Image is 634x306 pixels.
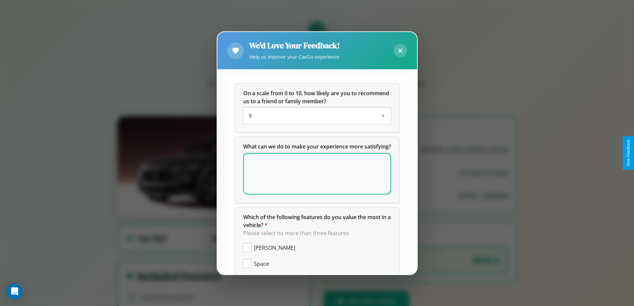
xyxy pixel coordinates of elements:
div: Open Intercom Messenger [7,283,23,299]
p: Help us improve your CarGo experience [249,52,340,61]
h2: We'd Love Your Feedback! [249,40,340,51]
span: 9 [249,112,252,120]
div: On a scale from 0 to 10, how likely are you to recommend us to a friend or family member? [243,108,391,124]
span: What can we do to make your experience more satisfying? [243,143,391,150]
span: Which of the following features do you value the most in a vehicle? [243,213,392,229]
div: On a scale from 0 to 10, how likely are you to recommend us to a friend or family member? [235,84,399,132]
span: [PERSON_NAME] [254,244,295,252]
span: Space [254,260,269,268]
div: Give Feedback [626,140,631,166]
span: On a scale from 0 to 10, how likely are you to recommend us to a friend or family member? [243,90,390,105]
span: Please select no more than three features. [243,229,350,237]
h5: On a scale from 0 to 10, how likely are you to recommend us to a friend or family member? [243,89,391,105]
